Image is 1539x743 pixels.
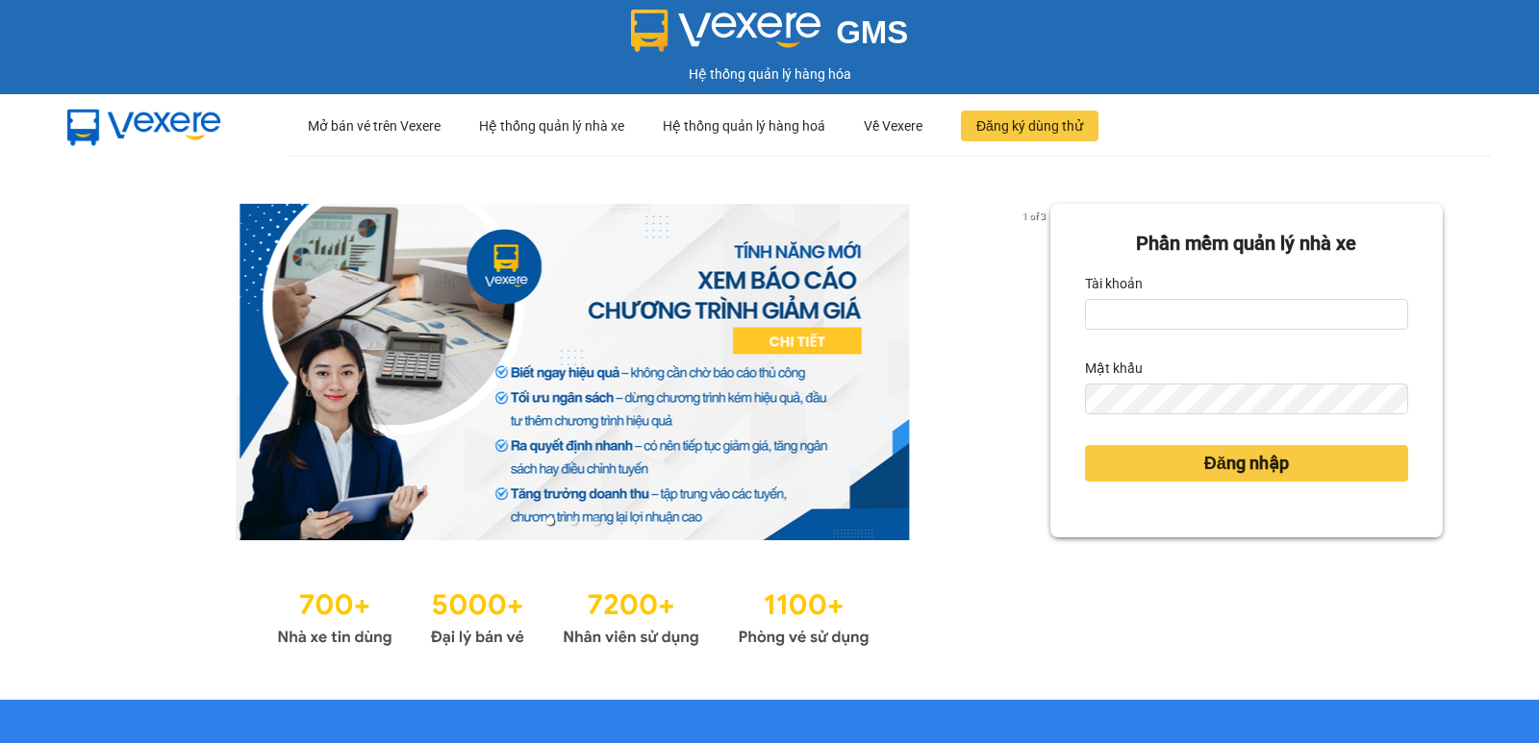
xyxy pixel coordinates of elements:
[1085,229,1408,259] div: Phần mềm quản lý nhà xe
[663,95,825,157] div: Hệ thống quản lý hàng hoá
[1023,204,1050,540] button: next slide / item
[546,517,554,525] li: slide item 1
[631,10,821,52] img: logo 2
[5,63,1534,85] div: Hệ thống quản lý hàng hóa
[1204,450,1289,477] span: Đăng nhập
[1085,384,1408,414] input: Mật khẩu
[1017,204,1050,229] p: 1 of 3
[1085,445,1408,482] button: Đăng nhập
[976,115,1083,136] span: Đăng ký dùng thử
[631,29,909,44] a: GMS
[593,517,600,525] li: slide item 3
[96,204,123,540] button: previous slide / item
[277,579,870,652] img: Statistics.png
[1085,268,1143,299] label: Tài khoản
[308,95,441,157] div: Mở bán vé trên Vexere
[864,95,922,157] div: Về Vexere
[1085,353,1143,384] label: Mật khẩu
[961,111,1098,141] button: Đăng ký dùng thử
[836,14,908,50] span: GMS
[569,517,577,525] li: slide item 2
[1085,299,1408,330] input: Tài khoản
[479,95,624,157] div: Hệ thống quản lý nhà xe
[48,94,240,158] img: mbUUG5Q.png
